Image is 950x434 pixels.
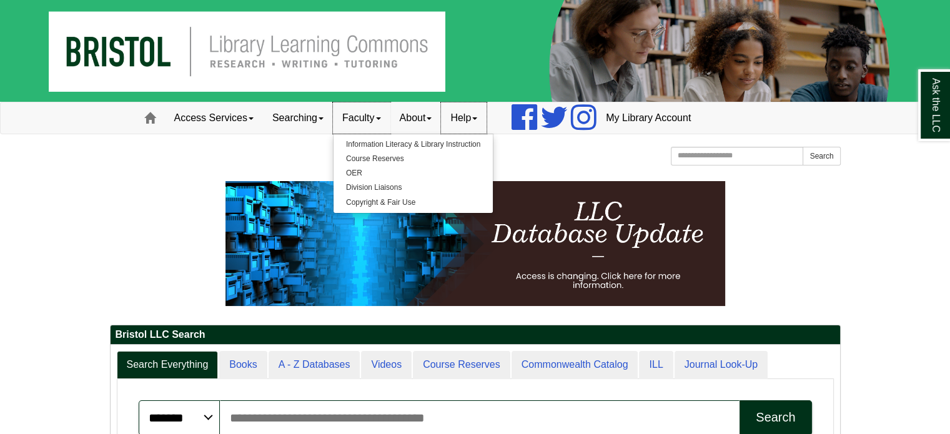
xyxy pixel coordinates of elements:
[117,351,219,379] a: Search Everything
[334,137,493,152] a: Information Literacy & Library Instruction
[225,181,725,306] img: HTML tutorial
[334,166,493,180] a: OER
[334,152,493,166] a: Course Reserves
[441,102,487,134] a: Help
[639,351,673,379] a: ILL
[334,180,493,195] a: Division Liaisons
[219,351,267,379] a: Books
[596,102,700,134] a: My Library Account
[111,325,840,345] h2: Bristol LLC Search
[361,351,412,379] a: Videos
[512,351,638,379] a: Commonwealth Catalog
[263,102,333,134] a: Searching
[675,351,768,379] a: Journal Look-Up
[269,351,360,379] a: A - Z Databases
[756,410,795,425] div: Search
[333,102,390,134] a: Faculty
[334,195,493,210] a: Copyright & Fair Use
[165,102,263,134] a: Access Services
[390,102,442,134] a: About
[413,351,510,379] a: Course Reserves
[803,147,840,165] button: Search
